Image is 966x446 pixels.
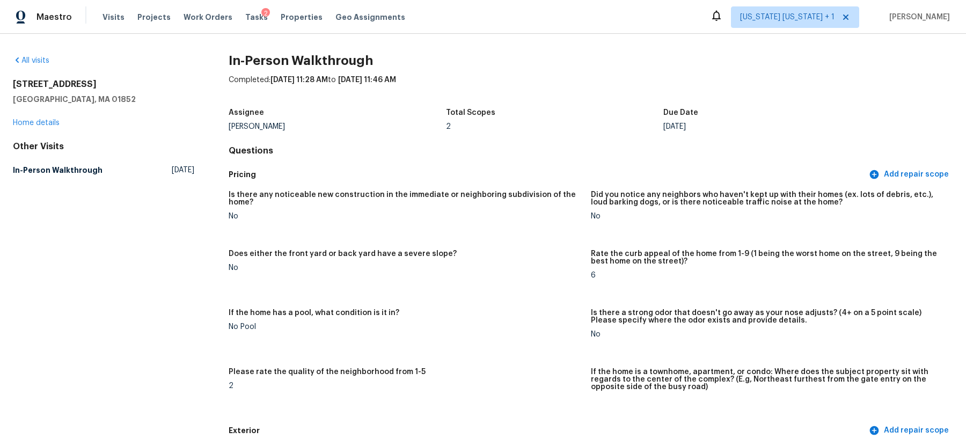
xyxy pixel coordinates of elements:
h2: [STREET_ADDRESS] [13,79,194,90]
button: Add repair scope [867,165,953,185]
a: Home details [13,119,60,127]
span: Visits [103,12,125,23]
span: [US_STATE] [US_STATE] + 1 [740,12,835,23]
div: Other Visits [13,141,194,152]
div: 2 [446,123,663,130]
h5: Is there any noticeable new construction in the immediate or neighboring subdivision of the home? [229,191,582,206]
h5: Exterior [229,425,867,436]
h5: Rate the curb appeal of the home from 1-9 (1 being the worst home on the street, 9 being the best... [591,250,945,265]
h5: Please rate the quality of the neighborhood from 1-5 [229,368,426,376]
h5: Assignee [229,109,264,116]
div: No [229,264,582,272]
span: Add repair scope [871,168,949,181]
h5: Did you notice any neighbors who haven't kept up with their homes (ex. lots of debris, etc.), lou... [591,191,945,206]
div: No [229,213,582,220]
span: [DATE] 11:28 AM [270,76,328,84]
span: Geo Assignments [335,12,405,23]
a: All visits [13,57,49,64]
a: In-Person Walkthrough[DATE] [13,160,194,180]
div: No [591,331,945,338]
span: Add repair scope [871,424,949,437]
span: Tasks [245,13,268,21]
h5: Is there a strong odor that doesn't go away as your nose adjusts? (4+ on a 5 point scale) Please ... [591,309,945,324]
span: Projects [137,12,171,23]
span: Work Orders [184,12,232,23]
h5: Due Date [663,109,698,116]
span: [DATE] [172,165,194,176]
div: No [591,213,945,220]
div: 2 [229,382,582,390]
h5: In-Person Walkthrough [13,165,103,176]
span: [DATE] 11:46 AM [338,76,396,84]
div: 6 [591,272,945,279]
h5: If the home has a pool, what condition is it in? [229,309,399,317]
div: [PERSON_NAME] [229,123,446,130]
div: 2 [261,8,270,19]
button: Add repair scope [867,421,953,441]
h5: Total Scopes [446,109,495,116]
h5: Does either the front yard or back yard have a severe slope? [229,250,457,258]
h2: In-Person Walkthrough [229,55,953,66]
h5: Pricing [229,169,867,180]
h5: [GEOGRAPHIC_DATA], MA 01852 [13,94,194,105]
h5: If the home is a townhome, apartment, or condo: Where does the subject property sit with regards ... [591,368,945,391]
div: Completed: to [229,75,953,103]
span: Maestro [36,12,72,23]
div: [DATE] [663,123,881,130]
div: No Pool [229,323,582,331]
h4: Questions [229,145,953,156]
span: [PERSON_NAME] [885,12,950,23]
span: Properties [281,12,323,23]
